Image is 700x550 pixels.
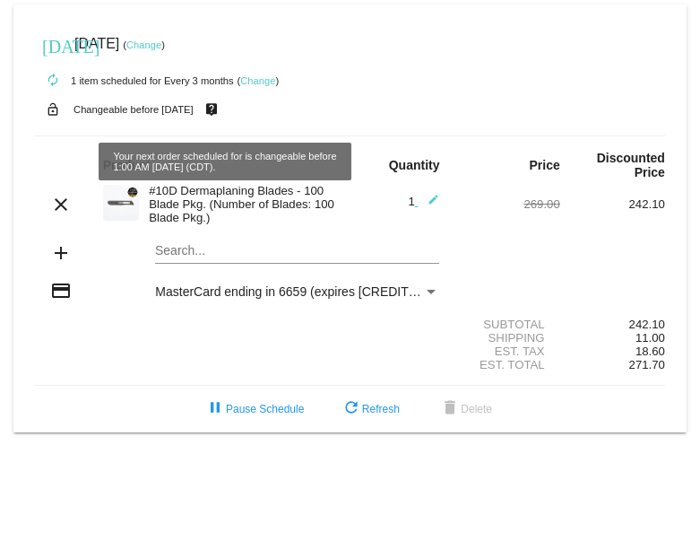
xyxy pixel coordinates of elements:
mat-icon: lock_open [42,98,64,121]
span: MasterCard ending in 6659 (expires [CREDIT_CARD_DATA]) [155,284,497,299]
mat-icon: credit_card [50,280,72,301]
div: Subtotal [455,318,560,331]
small: Changeable before [DATE] [73,104,194,115]
small: 1 item scheduled for Every 3 months [35,75,234,86]
div: #10D Dermaplaning Blades - 100 Blade Pkg. (Number of Blades: 100 Blade Pkg.) [140,184,350,224]
span: 11.00 [635,331,665,345]
small: ( ) [123,39,165,50]
div: Shipping [455,331,560,345]
mat-icon: edit [418,194,439,215]
div: Est. Tax [455,345,560,358]
span: 18.60 [635,345,665,358]
div: Est. Total [455,358,560,371]
mat-icon: refresh [341,398,362,420]
mat-icon: live_help [201,98,222,121]
strong: Product [103,158,151,172]
button: Refresh [326,393,414,425]
mat-icon: clear [50,194,72,215]
span: 1 [408,195,439,208]
small: ( ) [238,75,280,86]
strong: Discounted Price [597,151,665,179]
div: 269.00 [455,197,560,211]
mat-select: Payment Method [155,284,439,299]
span: 271.70 [629,358,665,371]
input: Search... [155,244,439,258]
a: Change [240,75,275,86]
span: Delete [439,403,492,415]
mat-icon: delete [439,398,461,420]
mat-icon: autorenew [42,70,64,92]
span: Pause Schedule [204,403,304,415]
strong: Price [530,158,560,172]
mat-icon: add [50,242,72,264]
div: 242.10 [560,197,665,211]
mat-icon: [DATE] [42,34,64,56]
strong: Quantity [389,158,440,172]
mat-icon: pause [204,398,226,420]
button: Pause Schedule [190,393,318,425]
img: Cart-Images-32.png [103,185,139,221]
span: Refresh [341,403,400,415]
a: Change [126,39,161,50]
div: 242.10 [560,318,665,331]
button: Delete [425,393,506,425]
